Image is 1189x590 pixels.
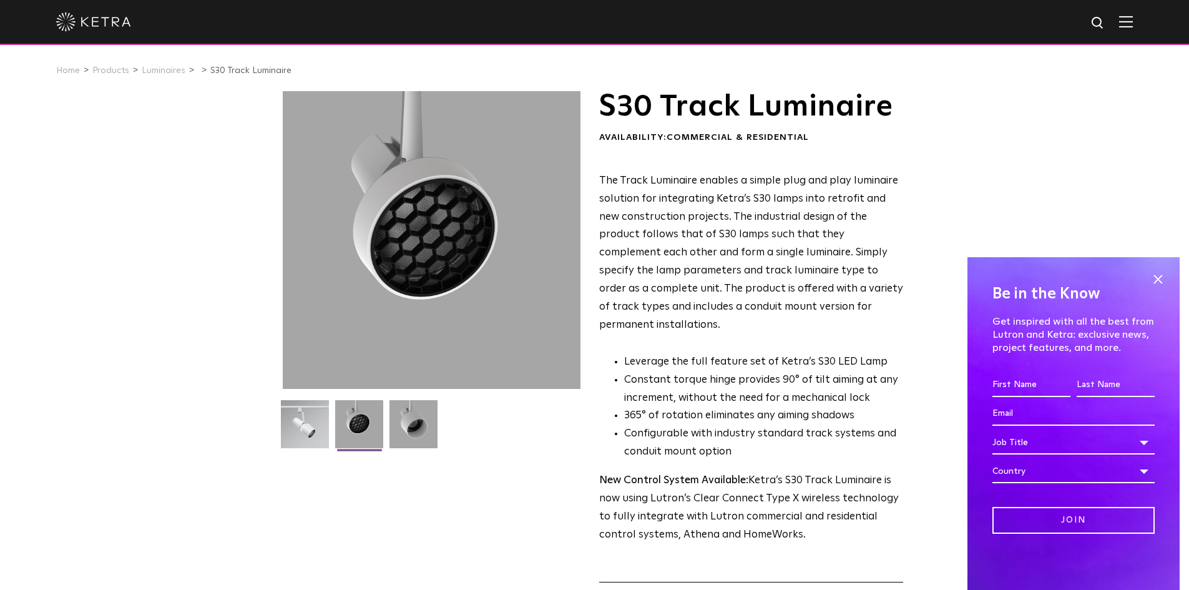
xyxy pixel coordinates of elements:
img: search icon [1090,16,1106,31]
h1: S30 Track Luminaire [599,91,903,122]
input: Join [992,507,1155,534]
div: Country [992,460,1155,483]
a: Products [92,66,129,75]
input: Last Name [1077,373,1155,397]
a: Luminaires [142,66,185,75]
img: Hamburger%20Nav.svg [1119,16,1133,27]
span: The Track Luminaire enables a simple plug and play luminaire solution for integrating Ketra’s S30... [599,175,903,330]
li: Constant torque hinge provides 90° of tilt aiming at any increment, without the need for a mechan... [624,371,903,408]
a: S30 Track Luminaire [210,66,291,75]
li: Configurable with industry standard track systems and conduit mount option [624,425,903,461]
div: Availability: [599,132,903,144]
div: Job Title [992,431,1155,455]
a: Home [56,66,80,75]
img: ketra-logo-2019-white [56,12,131,31]
strong: New Control System Available: [599,475,748,486]
img: 3b1b0dc7630e9da69e6b [335,400,383,458]
input: Email [992,402,1155,426]
h4: Be in the Know [992,282,1155,306]
p: Ketra’s S30 Track Luminaire is now using Lutron’s Clear Connect Type X wireless technology to ful... [599,472,903,544]
span: Commercial & Residential [667,133,809,142]
li: Leverage the full feature set of Ketra’s S30 LED Lamp [624,353,903,371]
img: S30-Track-Luminaire-2021-Web-Square [281,400,329,458]
li: 365° of rotation eliminates any aiming shadows [624,407,903,425]
p: Get inspired with all the best from Lutron and Ketra: exclusive news, project features, and more. [992,315,1155,354]
input: First Name [992,373,1070,397]
img: 9e3d97bd0cf938513d6e [389,400,438,458]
